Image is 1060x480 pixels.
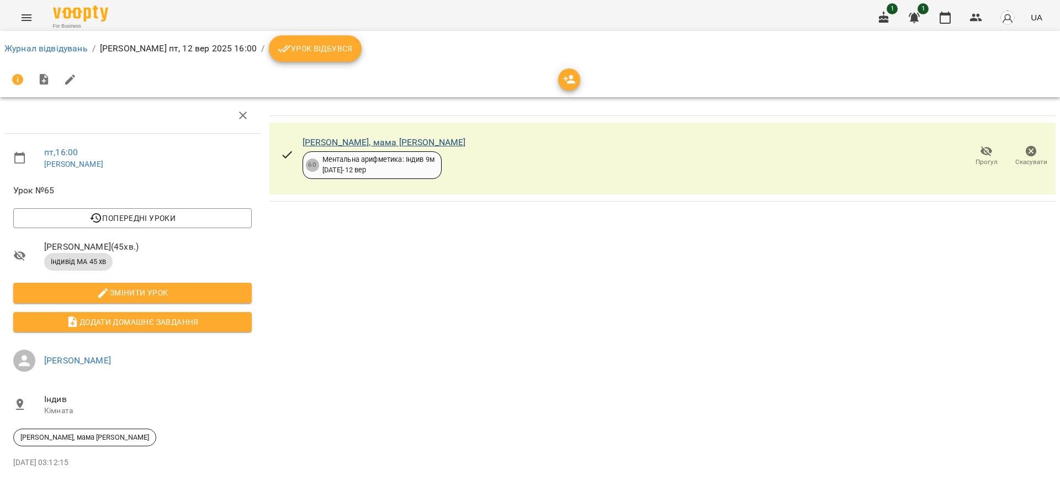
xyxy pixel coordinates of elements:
[13,429,156,446] div: [PERSON_NAME], мама [PERSON_NAME]
[4,35,1056,62] nav: breadcrumb
[44,393,252,406] span: Індив
[44,240,252,254] span: [PERSON_NAME] ( 45 хв. )
[44,160,103,168] a: [PERSON_NAME]
[303,137,466,147] a: [PERSON_NAME], мама [PERSON_NAME]
[918,3,929,14] span: 1
[22,315,243,329] span: Додати домашнє завдання
[100,42,257,55] p: [PERSON_NAME] пт, 12 вер 2025 16:00
[4,43,88,54] a: Журнал відвідувань
[44,257,113,267] span: індивід МА 45 хв
[964,141,1009,172] button: Прогул
[976,157,998,167] span: Прогул
[13,283,252,303] button: Змінити урок
[13,457,252,468] p: [DATE] 03:12:15
[1026,7,1047,28] button: UA
[322,155,434,175] div: Ментальна арифметика: Індив 9м [DATE] - 12 вер
[22,212,243,225] span: Попередні уроки
[269,35,362,62] button: Урок відбувся
[14,432,156,442] span: [PERSON_NAME], мама [PERSON_NAME]
[13,184,252,197] span: Урок №65
[44,355,111,366] a: [PERSON_NAME]
[92,42,96,55] li: /
[13,4,40,31] button: Menu
[13,312,252,332] button: Додати домашнє завдання
[306,159,319,172] div: 60
[1031,12,1042,23] span: UA
[1015,157,1047,167] span: Скасувати
[887,3,898,14] span: 1
[44,147,78,157] a: пт , 16:00
[53,6,108,22] img: Voopty Logo
[1000,10,1015,25] img: avatar_s.png
[22,286,243,299] span: Змінити урок
[261,42,264,55] li: /
[53,23,108,30] span: For Business
[1009,141,1053,172] button: Скасувати
[13,208,252,228] button: Попередні уроки
[278,42,353,55] span: Урок відбувся
[44,405,252,416] p: Кімната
